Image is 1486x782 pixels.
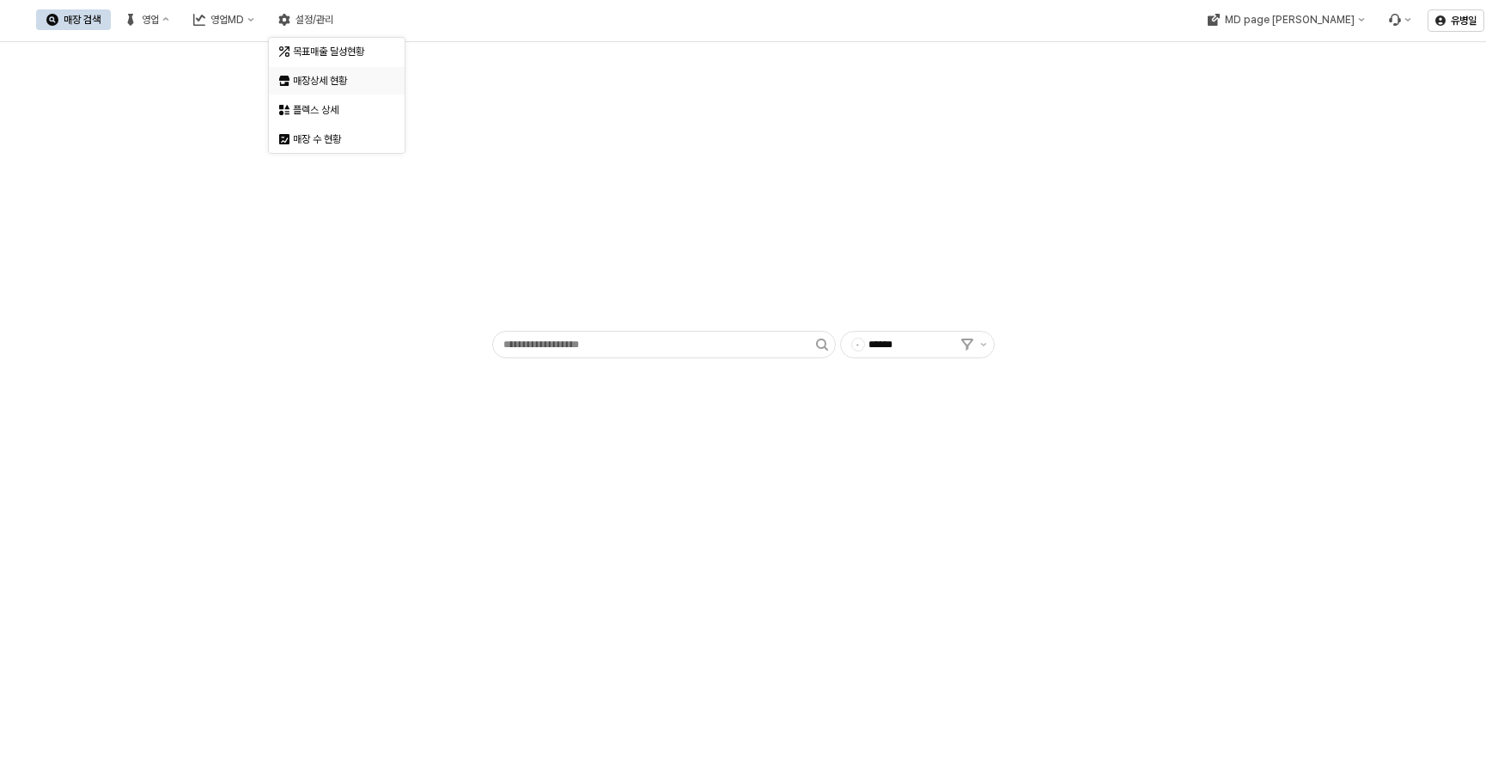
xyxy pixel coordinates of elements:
button: 설정/관리 [268,9,344,30]
div: 설정/관리 [295,14,333,26]
div: 매장상세 현황 [293,74,384,88]
div: 매장 수 현황 [293,132,384,146]
span: - [852,339,864,351]
div: Menu item 6 [1378,9,1421,30]
div: MD page [PERSON_NAME] [1224,14,1354,26]
div: 목표매출 달성현황 [293,45,384,58]
button: MD page [PERSON_NAME] [1197,9,1374,30]
p: 유병일 [1451,14,1477,27]
button: 매장 검색 [36,9,111,30]
button: 영업MD [183,9,265,30]
button: 유병일 [1428,9,1484,32]
div: MD page 이동 [1197,9,1374,30]
div: 매장 검색 [64,14,100,26]
div: 플렉스 상세 [293,103,384,117]
div: 영업MD [210,14,244,26]
div: Select an option [269,37,405,154]
button: 영업 [114,9,180,30]
button: 제안 사항 표시 [973,332,994,357]
div: 영업 [142,14,159,26]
